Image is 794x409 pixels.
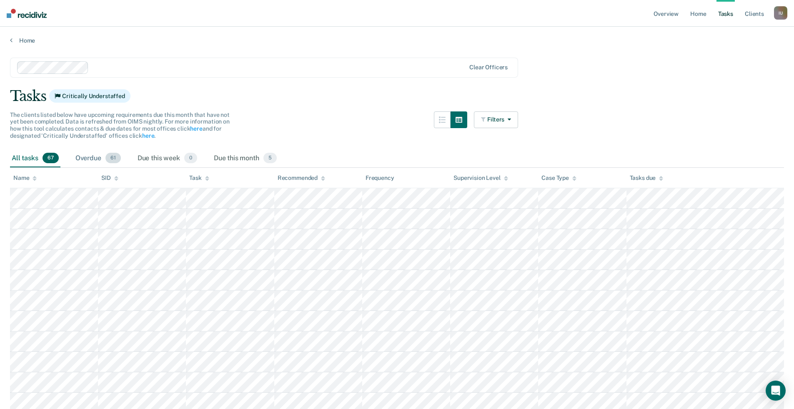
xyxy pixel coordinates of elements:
[474,111,518,128] button: Filters
[630,174,664,182] div: Tasks due
[189,174,209,182] div: Task
[105,153,121,164] span: 61
[136,149,199,168] div: Due this week0
[142,132,154,139] a: here
[10,149,60,168] div: All tasks67
[10,37,784,44] a: Home
[49,89,130,103] span: Critically Understaffed
[7,9,47,18] img: Recidiviz
[190,125,202,132] a: here
[263,153,277,164] span: 5
[101,174,118,182] div: SID
[774,6,787,20] div: I U
[541,174,576,182] div: Case Type
[13,174,37,182] div: Name
[184,153,197,164] span: 0
[278,174,325,182] div: Recommended
[74,149,123,168] div: Overdue61
[774,6,787,20] button: IU
[366,174,394,182] div: Frequency
[43,153,59,164] span: 67
[212,149,278,168] div: Due this month5
[469,64,508,71] div: Clear officers
[766,381,786,401] div: Open Intercom Messenger
[10,111,230,139] span: The clients listed below have upcoming requirements due this month that have not yet been complet...
[10,88,784,105] div: Tasks
[453,174,508,182] div: Supervision Level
